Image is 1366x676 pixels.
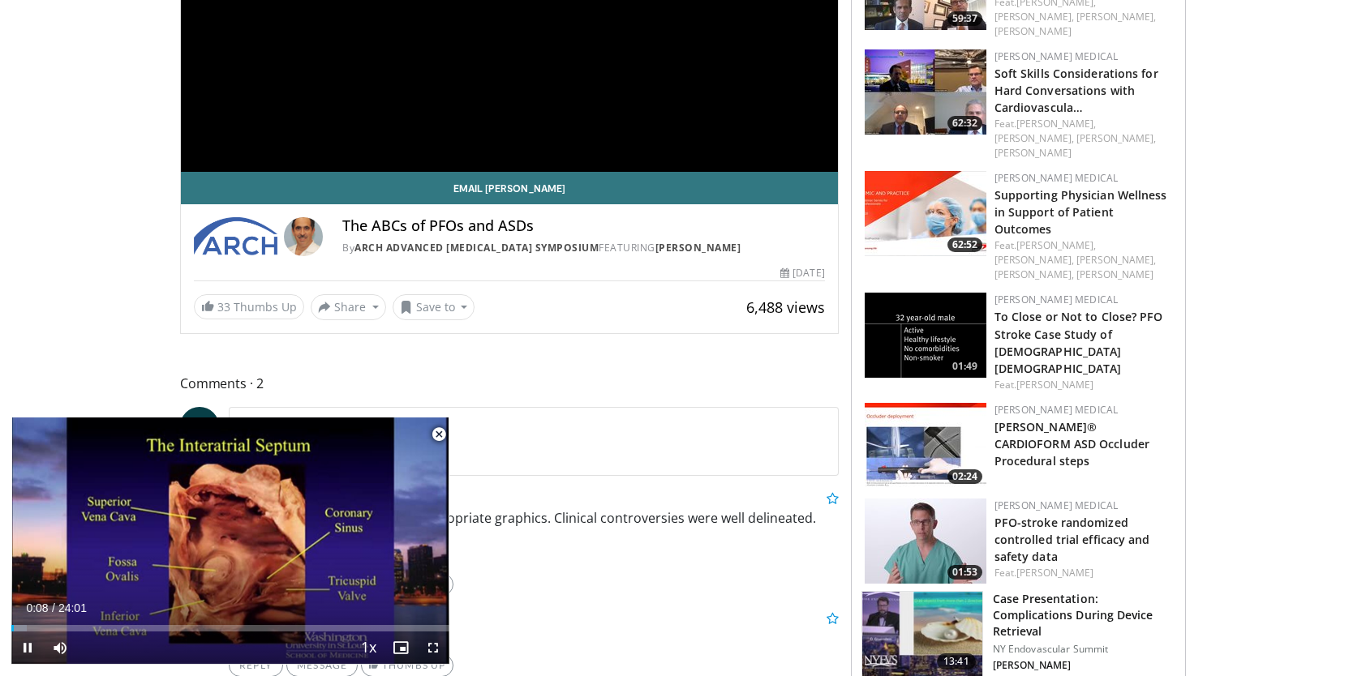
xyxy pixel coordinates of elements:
[947,11,982,26] span: 59:37
[1076,131,1156,145] a: [PERSON_NAME],
[994,378,1172,392] div: Feat.
[947,116,982,130] span: 62:32
[194,294,304,319] a: 33 Thumbs Up
[865,171,986,256] img: 7f223bec-6aed-48e0-b885-ceb40c23d747.150x105_q85_crop-smart_upscale.jpg
[994,66,1158,115] a: Soft Skills Considerations for Hard Conversations with Cardiovascula…
[44,631,76,664] button: Mute
[993,659,1175,672] p: [PERSON_NAME]
[865,498,986,584] a: 01:53
[384,631,417,664] button: Enable picture-in-picture mode
[393,294,475,320] button: Save to
[217,299,230,314] span: 33
[311,294,386,320] button: Share
[994,403,1119,417] a: [PERSON_NAME] Medical
[342,241,824,255] div: By FEATURING
[937,653,976,670] span: 13:41
[994,131,1074,145] a: [PERSON_NAME],
[994,117,1172,160] div: Feat.
[994,49,1119,63] a: [PERSON_NAME] Medical
[655,241,741,255] a: [PERSON_NAME]
[865,498,986,584] img: 34a008a1-bbb3-4965-9646-8ba76e749cac.150x105_q85_crop-smart_upscale.jpg
[994,419,1149,468] a: [PERSON_NAME]® CARDIOFORM ASD Occluder Procedural steps
[994,171,1119,185] a: [PERSON_NAME] Medical
[994,267,1074,281] a: [PERSON_NAME],
[865,403,986,488] img: ee1847a7-fc98-48a6-b7e5-8d1a1fa1195e.150x105_q85_crop-smart_upscale.jpg
[1016,378,1093,391] a: [PERSON_NAME]
[865,171,986,256] a: 62:52
[52,601,55,614] span: /
[1016,117,1096,130] a: [PERSON_NAME],
[865,293,986,378] img: 3c3da5d8-adbf-458f-8a62-470db6643368.png.150x105_q85_crop-smart_upscale.png
[865,49,986,135] img: 52186a79-a81b-4bb1-bc60-faeab361462b.150x105_q85_crop-smart_upscale.jpg
[947,469,982,484] span: 02:24
[994,309,1163,375] a: To Close or Not to Close? PFO Stroke Case Study of [DEMOGRAPHIC_DATA] [DEMOGRAPHIC_DATA]
[194,217,277,256] img: ARCH Advanced Revascularization Symposium
[993,643,1175,656] p: NY Endovascular Summit
[994,293,1119,306] a: [PERSON_NAME] Medical
[1076,10,1156,24] a: [PERSON_NAME],
[1016,238,1096,252] a: [PERSON_NAME],
[11,631,44,664] button: Pause
[780,266,824,280] div: [DATE]
[994,253,1074,267] a: [PERSON_NAME],
[229,508,839,567] p: Excellent, detailed lecture with appropriate graphics. Clinical controversies were well delineate...
[994,187,1167,237] a: Supporting Physician Wellness in Support of Patient Outcomes
[947,237,982,252] span: 62:52
[947,565,982,580] span: 01:53
[181,172,838,204] a: Email [PERSON_NAME]
[354,241,599,255] a: ARCH Advanced [MEDICAL_DATA] Symposium
[994,566,1172,580] div: Feat.
[180,407,219,446] a: N
[417,631,449,664] button: Fullscreen
[1076,253,1156,267] a: [PERSON_NAME],
[994,146,1072,160] a: [PERSON_NAME]
[994,498,1119,512] a: [PERSON_NAME] Medical
[1076,267,1153,281] a: [PERSON_NAME]
[58,601,87,614] span: 24:01
[229,628,839,648] p: I
[342,217,824,235] h4: The ABCs of PFOs and ASDs
[947,359,982,374] span: 01:49
[746,297,825,317] span: 6,488 views
[865,293,986,378] a: 01:49
[994,24,1072,38] a: [PERSON_NAME]
[994,238,1172,282] div: Feat.
[423,417,455,451] button: Close
[11,417,449,665] video-js: Video Player
[993,591,1175,640] h3: Case Presentation: Complications During Device Retrieval
[180,373,839,394] span: Comments 2
[994,10,1074,24] a: [PERSON_NAME],
[284,217,323,256] img: Avatar
[26,601,48,614] span: 0:08
[865,403,986,488] a: 02:24
[862,592,982,676] img: 37c6a4ce-250c-40f3-9702-5201ad2fd0ae.150x105_q85_crop-smart_upscale.jpg
[994,515,1150,564] a: PFO-stroke randomized controlled trial efficacy and safety data
[865,49,986,135] a: 62:32
[352,631,384,664] button: Playback Rate
[1016,566,1093,580] a: [PERSON_NAME]
[11,625,449,631] div: Progress Bar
